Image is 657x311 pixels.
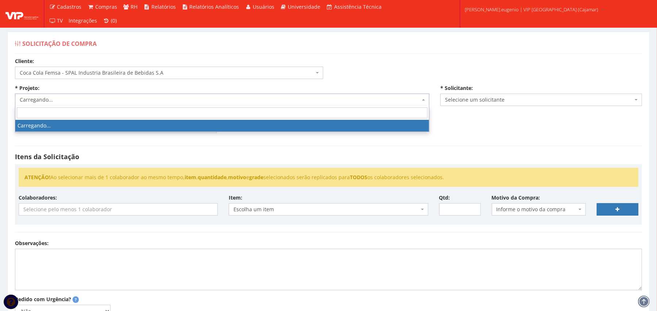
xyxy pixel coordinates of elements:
span: Coca Cola Femsa - SPAL Industria Brasileira de Bebidas S.A [20,69,314,76]
span: RH [131,3,138,10]
strong: Itens da Solicitação [15,152,79,161]
span: Cadastros [57,3,82,10]
label: Motivo da Compra: [492,194,540,201]
strong: ATENÇÃO! [24,174,50,181]
label: Observações: [15,240,49,247]
span: Selecione um solicitante [440,94,642,106]
span: Pedidos marcados como urgentes serão destacados com uma tarja vermelha e terão seu motivo de urgê... [73,296,79,303]
strong: item [185,174,196,181]
span: Usuários [253,3,274,10]
span: Informe o motivo da compra [496,206,577,213]
label: Pedido com Urgência? [15,296,71,303]
a: TV [46,14,66,28]
span: Carregando... [20,96,420,103]
span: Coca Cola Femsa - SPAL Industria Brasileira de Bebidas S.A [15,67,323,79]
span: Universidade [288,3,321,10]
strong: quantidade [198,174,227,181]
label: Item: [229,194,242,201]
span: Selecione um solicitante [445,96,633,103]
label: Cliente: [15,58,34,65]
span: Relatórios Analíticos [190,3,239,10]
a: (0) [100,14,120,28]
span: Carregando... [15,94,429,106]
img: logo [5,8,38,19]
li: Ao selecionar mais de 1 colaborador ao mesmo tempo, , , e selecionados serão replicados para os c... [24,174,633,181]
span: (0) [111,17,117,24]
span: Informe o motivo da compra [492,203,586,216]
label: Colaboradores: [19,194,57,201]
span: Relatórios [151,3,176,10]
span: Solicitação de Compra [22,40,97,48]
a: Integrações [66,14,100,28]
label: * Solicitante: [440,84,473,92]
span: [PERSON_NAME].eugenio | VIP [GEOGRAPHIC_DATA] (Cajamar) [465,6,598,13]
span: Escolha um item [229,203,428,216]
label: Qtd: [439,194,450,201]
span: TV [57,17,63,24]
label: * Projeto: [15,84,39,92]
span: Escolha um item [233,206,419,213]
strong: ? [75,297,77,302]
span: Compras [95,3,117,10]
span: Integrações [69,17,97,24]
strong: TODOS [350,174,367,181]
strong: motivo [228,174,246,181]
strong: grade [249,174,263,181]
li: Carregando... [15,120,429,131]
input: Selecione pelo menos 1 colaborador [19,204,217,215]
span: Assistência Técnica [334,3,382,10]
